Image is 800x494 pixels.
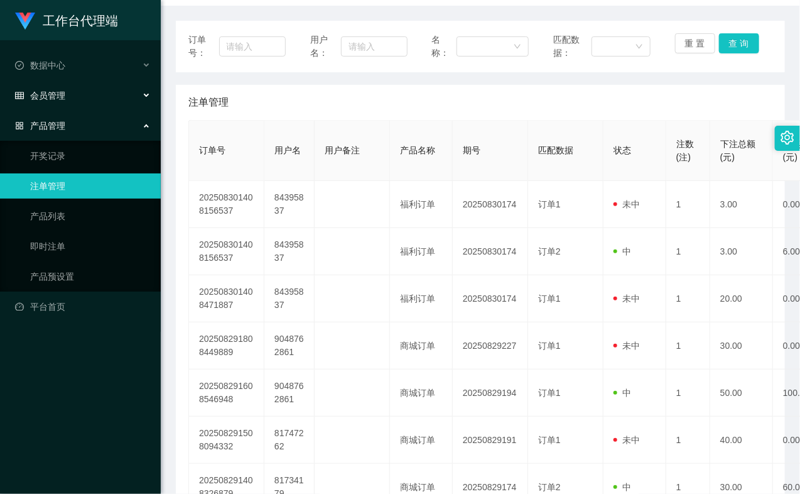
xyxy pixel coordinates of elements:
[614,388,631,398] span: 中
[43,1,118,41] h1: 工作台代理端
[189,228,264,275] td: 202508301408156537
[189,417,264,464] td: 202508291508094332
[390,322,453,370] td: 商城订单
[431,33,457,60] span: 名称：
[614,145,631,155] span: 状态
[635,43,643,52] i: 图标: down
[538,145,573,155] span: 匹配数据
[538,482,561,492] span: 订单2
[453,181,528,228] td: 20250830174
[15,121,65,131] span: 产品管理
[264,181,315,228] td: 84395837
[30,204,151,229] a: 产品列表
[274,145,301,155] span: 用户名
[188,33,219,60] span: 订单号：
[310,33,342,60] span: 用户名：
[189,275,264,322] td: 202508301408471887
[666,417,710,464] td: 1
[538,199,561,209] span: 订单1
[614,341,640,351] span: 未中
[30,143,151,168] a: 开奖记录
[710,417,773,464] td: 40.00
[675,33,715,53] button: 重 置
[264,322,315,370] td: 9048762861
[514,43,521,52] i: 图标: down
[453,228,528,275] td: 20250830174
[189,181,264,228] td: 202508301408156537
[264,417,315,464] td: 81747262
[614,294,640,304] span: 未中
[614,199,640,209] span: 未中
[30,234,151,259] a: 即时注单
[538,246,561,256] span: 订单2
[710,370,773,417] td: 50.00
[666,228,710,275] td: 1
[390,417,453,464] td: 商城订单
[188,95,229,110] span: 注单管理
[666,275,710,322] td: 1
[666,370,710,417] td: 1
[463,145,480,155] span: 期号
[15,91,65,101] span: 会员管理
[264,275,315,322] td: 84395837
[538,341,561,351] span: 订单1
[264,228,315,275] td: 84395837
[199,145,225,155] span: 订单号
[538,435,561,445] span: 订单1
[189,370,264,417] td: 202508291608546948
[710,228,773,275] td: 3.00
[390,275,453,322] td: 福利订单
[666,322,710,370] td: 1
[325,145,360,155] span: 用户备注
[676,139,694,162] span: 注数(注)
[400,145,435,155] span: 产品名称
[15,61,24,70] i: 图标: check-circle-o
[553,33,592,60] span: 匹配数据：
[30,264,151,289] a: 产品预设置
[720,139,755,162] span: 下注总额(元)
[15,60,65,70] span: 数据中心
[453,417,528,464] td: 20250829191
[15,13,35,30] img: logo.9652507e.png
[189,322,264,370] td: 202508291808449889
[15,294,151,319] a: 图标: dashboard平台首页
[614,435,640,445] span: 未中
[710,275,773,322] td: 20.00
[614,246,631,256] span: 中
[15,91,24,100] i: 图标: table
[538,388,561,398] span: 订单1
[15,15,118,25] a: 工作台代理端
[219,36,286,57] input: 请输入
[453,275,528,322] td: 20250830174
[710,322,773,370] td: 30.00
[538,294,561,304] span: 订单1
[390,228,453,275] td: 福利订单
[15,121,24,130] i: 图标: appstore-o
[390,181,453,228] td: 福利订单
[341,36,407,57] input: 请输入
[453,322,528,370] td: 20250829227
[781,131,794,145] i: 图标: setting
[30,173,151,199] a: 注单管理
[666,181,710,228] td: 1
[719,33,759,53] button: 查 询
[264,370,315,417] td: 9048762861
[710,181,773,228] td: 3.00
[453,370,528,417] td: 20250829194
[390,370,453,417] td: 商城订单
[614,482,631,492] span: 中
